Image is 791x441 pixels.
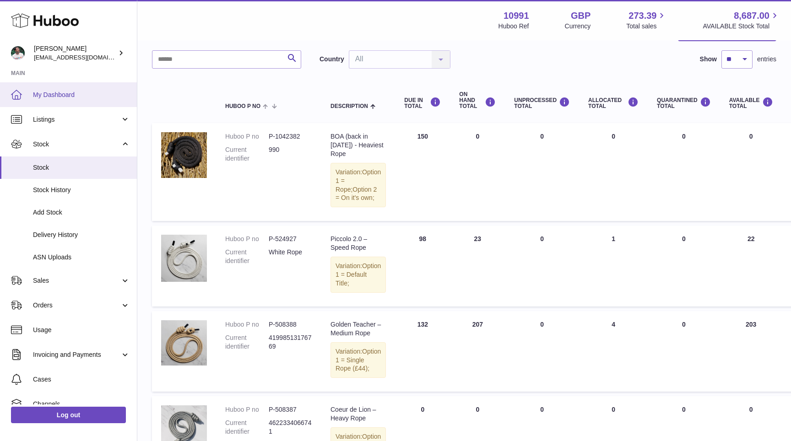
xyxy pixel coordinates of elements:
[33,326,130,334] span: Usage
[395,311,450,392] td: 132
[33,276,120,285] span: Sales
[225,320,269,329] dt: Huboo P no
[336,348,381,372] span: Option 1 = Single Rope (£44);
[269,333,312,351] dd: 41998513176769
[225,145,269,163] dt: Current identifier
[459,91,496,110] div: ON HAND Total
[720,311,782,392] td: 203
[757,55,776,64] span: entries
[11,407,126,423] a: Log out
[269,405,312,414] dd: P-508387
[395,226,450,306] td: 98
[33,91,130,99] span: My Dashboard
[395,123,450,221] td: 150
[269,235,312,243] dd: P-524927
[628,10,656,22] span: 273.39
[504,10,529,22] strong: 10991
[161,320,207,366] img: product image
[11,46,25,60] img: timshieff@gmail.com
[682,406,686,413] span: 0
[330,235,386,252] div: Piccolo 2.0 – Speed Rope
[579,226,648,306] td: 1
[33,231,130,239] span: Delivery History
[161,235,207,282] img: product image
[505,311,579,392] td: 0
[33,208,130,217] span: Add Stock
[33,115,120,124] span: Listings
[450,226,505,306] td: 23
[269,419,312,436] dd: 4622334066741
[336,168,381,193] span: Option 1 = Rope;
[33,163,130,172] span: Stock
[450,311,505,392] td: 207
[269,320,312,329] dd: P-508388
[579,123,648,221] td: 0
[225,132,269,141] dt: Huboo P no
[320,55,344,64] label: Country
[729,97,773,109] div: AVAILABLE Total
[33,301,120,310] span: Orders
[404,97,441,109] div: DUE IN TOTAL
[33,375,130,384] span: Cases
[700,55,717,64] label: Show
[514,97,570,109] div: UNPROCESSED Total
[571,10,591,22] strong: GBP
[269,248,312,265] dd: White Rope
[269,145,312,163] dd: 990
[450,123,505,221] td: 0
[34,44,116,62] div: [PERSON_NAME]
[33,400,130,409] span: Channels
[330,342,386,378] div: Variation:
[565,22,591,31] div: Currency
[225,103,260,109] span: Huboo P no
[336,186,377,202] span: Option 2 = On it's own;
[505,123,579,221] td: 0
[225,333,269,351] dt: Current identifier
[330,103,368,109] span: Description
[657,97,711,109] div: QUARANTINED Total
[505,226,579,306] td: 0
[225,235,269,243] dt: Huboo P no
[161,132,207,178] img: product image
[682,133,686,140] span: 0
[626,10,667,31] a: 273.39 Total sales
[33,186,130,194] span: Stock History
[682,235,686,242] span: 0
[33,350,120,359] span: Invoicing and Payments
[682,321,686,328] span: 0
[703,22,780,31] span: AVAILABLE Stock Total
[34,54,135,61] span: [EMAIL_ADDRESS][DOMAIN_NAME]
[330,163,386,208] div: Variation:
[498,22,529,31] div: Huboo Ref
[225,248,269,265] dt: Current identifier
[330,257,386,293] div: Variation:
[720,226,782,306] td: 22
[33,253,130,262] span: ASN Uploads
[336,262,381,287] span: Option 1 = Default Title;
[225,419,269,436] dt: Current identifier
[330,405,386,423] div: Coeur de Lion – Heavy Rope
[703,10,780,31] a: 8,687.00 AVAILABLE Stock Total
[330,320,386,338] div: Golden Teacher – Medium Rope
[33,140,120,149] span: Stock
[330,132,386,158] div: BOA (back in [DATE]) - Heaviest Rope
[225,405,269,414] dt: Huboo P no
[720,123,782,221] td: 0
[269,132,312,141] dd: P-1042382
[626,22,667,31] span: Total sales
[588,97,639,109] div: ALLOCATED Total
[579,311,648,392] td: 4
[734,10,769,22] span: 8,687.00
